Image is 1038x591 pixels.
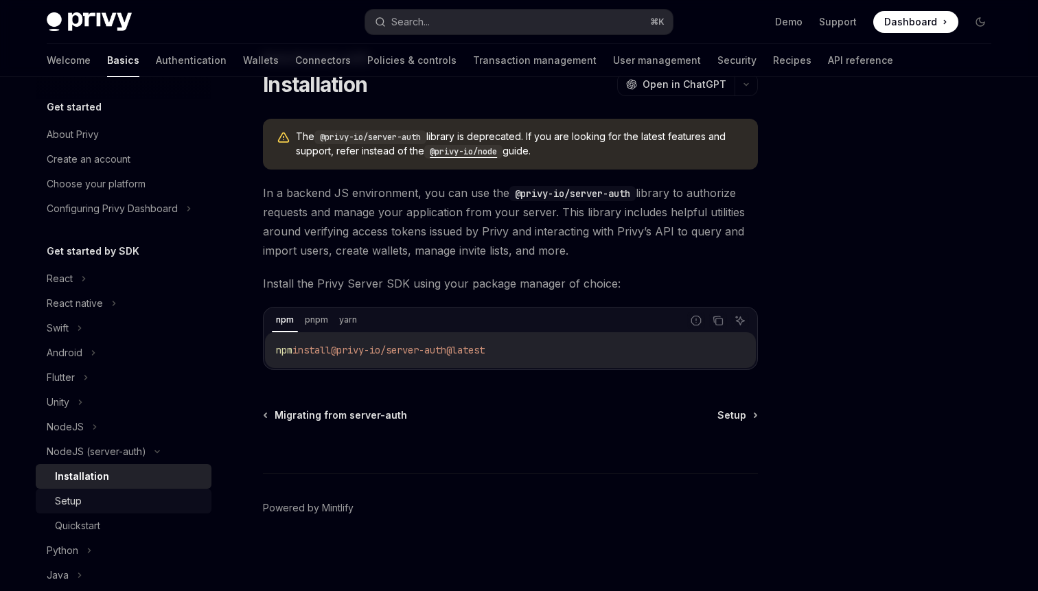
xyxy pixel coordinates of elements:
a: API reference [828,44,893,77]
a: Setup [36,489,211,513]
a: Powered by Mintlify [263,501,354,515]
a: Demo [775,15,803,29]
button: Ask AI [731,312,749,329]
div: About Privy [47,126,99,143]
div: Flutter [47,369,75,386]
span: Migrating from server-auth [275,408,407,422]
code: @privy-io/node [424,145,503,159]
div: Quickstart [55,518,100,534]
button: Toggle dark mode [969,11,991,33]
svg: Warning [277,131,290,145]
a: Welcome [47,44,91,77]
img: dark logo [47,12,132,32]
span: In a backend JS environment, you can use the library to authorize requests and manage your applic... [263,183,758,260]
div: React [47,270,73,287]
button: Copy the contents from the code block [709,312,727,329]
button: Search...⌘K [365,10,673,34]
span: ⌘ K [650,16,665,27]
div: Choose your platform [47,176,146,192]
code: @privy-io/server-auth [314,130,426,144]
span: @privy-io/server-auth@latest [331,344,485,356]
a: Setup [717,408,757,422]
span: npm [276,344,292,356]
div: pnpm [301,312,332,328]
h5: Get started [47,99,102,115]
button: Open in ChatGPT [617,73,735,96]
a: Authentication [156,44,227,77]
div: Setup [55,493,82,509]
span: Setup [717,408,746,422]
h1: Installation [263,72,367,97]
div: React native [47,295,103,312]
div: Create an account [47,151,130,167]
span: The library is deprecated. If you are looking for the latest features and support, refer instead ... [296,130,744,159]
span: Dashboard [884,15,937,29]
a: Create an account [36,147,211,172]
div: Swift [47,320,69,336]
span: Install the Privy Server SDK using your package manager of choice: [263,274,758,293]
a: Installation [36,464,211,489]
div: Unity [47,394,69,410]
a: Wallets [243,44,279,77]
a: Choose your platform [36,172,211,196]
a: Migrating from server-auth [264,408,407,422]
a: Security [717,44,757,77]
a: Policies & controls [367,44,457,77]
a: Connectors [295,44,351,77]
h5: Get started by SDK [47,243,139,259]
a: Dashboard [873,11,958,33]
a: Support [819,15,857,29]
div: Installation [55,468,109,485]
code: @privy-io/server-auth [509,186,636,201]
a: Transaction management [473,44,597,77]
span: Open in ChatGPT [643,78,726,91]
div: Configuring Privy Dashboard [47,200,178,217]
button: Report incorrect code [687,312,705,329]
div: yarn [335,312,361,328]
a: User management [613,44,701,77]
a: @privy-io/node [424,145,503,157]
div: Python [47,542,78,559]
div: Java [47,567,69,583]
a: Quickstart [36,513,211,538]
div: npm [272,312,298,328]
div: Search... [391,14,430,30]
a: Recipes [773,44,811,77]
span: install [292,344,331,356]
div: NodeJS [47,419,84,435]
a: About Privy [36,122,211,147]
div: NodeJS (server-auth) [47,443,146,460]
a: Basics [107,44,139,77]
div: Android [47,345,82,361]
